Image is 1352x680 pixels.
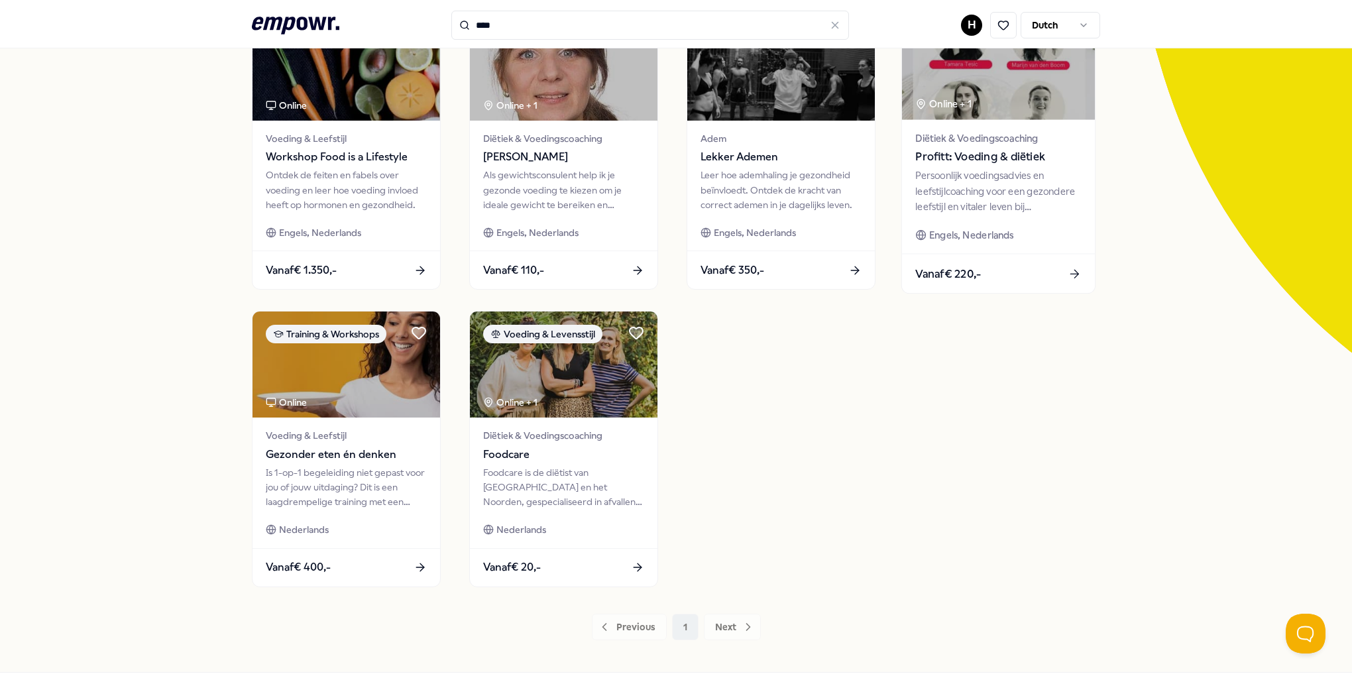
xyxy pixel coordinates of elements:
div: Training & Workshops [266,325,386,343]
div: Als gewichtsconsulent help ik je gezonde voeding te kiezen om je ideale gewicht te bereiken en be... [483,168,644,212]
span: Lekker Ademen [701,148,862,166]
span: Gezonder eten én denken [266,446,427,463]
img: package image [470,312,657,418]
span: Nederlands [496,522,546,537]
a: package imageVoeding & LevensstijlOnline + 1Diëtiek & VoedingscoachingFoodcareFoodcare is de diët... [469,311,658,587]
div: Ontdek de feiten en fabels over voeding en leer hoe voeding invloed heeft op hormonen en gezondheid. [266,168,427,212]
span: Vanaf € 110,- [483,262,544,279]
span: Vanaf € 350,- [701,262,764,279]
img: package image [253,15,440,121]
span: Engels, Nederlands [279,225,361,240]
span: Diëtiek & Voedingscoaching [483,428,644,443]
span: Voeding & Leefstijl [266,131,427,146]
iframe: Help Scout Beacon - Open [1286,614,1325,653]
a: package imageTraining & WorkshopsOnlineVoeding & LeefstijlGezonder eten én denkenIs 1-op-1 begele... [252,311,441,587]
span: Engels, Nederlands [496,225,579,240]
div: Leer hoe ademhaling je gezondheid beïnvloedt. Ontdek de kracht van correct ademen in je dagelijks... [701,168,862,212]
span: Engels, Nederlands [714,225,796,240]
a: package imageTeam & OrganisatieAdemLekker AdemenLeer hoe ademhaling je gezondheid beïnvloedt. Ont... [687,14,875,290]
div: Persoonlijk voedingsadvies en leefstijlcoaching voor een gezondere leefstijl en vitaler leven bij... [915,168,1081,214]
div: Is 1-op-1 begeleiding niet gepast voor jou of jouw uitdaging? Dit is een laagdrempelige training ... [266,465,427,510]
div: Online [266,395,307,410]
span: Vanaf € 1.350,- [266,262,337,279]
span: Voeding & Leefstijl [266,428,427,443]
button: H [961,15,982,36]
img: package image [253,312,440,418]
img: package image [902,11,1095,120]
span: Nederlands [279,522,329,537]
img: package image [470,15,657,121]
span: Vanaf € 220,- [915,265,981,282]
span: Diëtiek & Voedingscoaching [915,131,1081,146]
span: Profitt: Voeding & diëtiek [915,148,1081,166]
div: Voeding & Levensstijl [483,325,602,343]
div: Online + 1 [915,96,971,111]
div: Foodcare is de diëtist van [GEOGRAPHIC_DATA] en het Noorden, gespecialiseerd in afvallen, darmpro... [483,465,644,510]
span: Workshop Food is a Lifestyle [266,148,427,166]
div: Online [266,98,307,113]
span: Foodcare [483,446,644,463]
input: Search for products, categories or subcategories [451,11,849,40]
a: package imageCoachingOnline + 1Diëtiek & Voedingscoaching[PERSON_NAME]Als gewichtsconsulent help ... [469,14,658,290]
span: [PERSON_NAME] [483,148,644,166]
span: Vanaf € 400,- [266,559,331,576]
img: package image [687,15,875,121]
span: Engels, Nederlands [929,227,1014,243]
span: Diëtiek & Voedingscoaching [483,131,644,146]
a: package imageTeam & OrganisatieOnlineVoeding & LeefstijlWorkshop Food is a LifestyleOntdek de fei... [252,14,441,290]
span: Adem [701,131,862,146]
div: Online + 1 [483,395,537,410]
div: Online + 1 [483,98,537,113]
span: Vanaf € 20,- [483,559,541,576]
a: package imageCoachingOnline + 1Diëtiek & VoedingscoachingProfitt: Voeding & diëtiekPersoonlijk vo... [901,10,1096,294]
